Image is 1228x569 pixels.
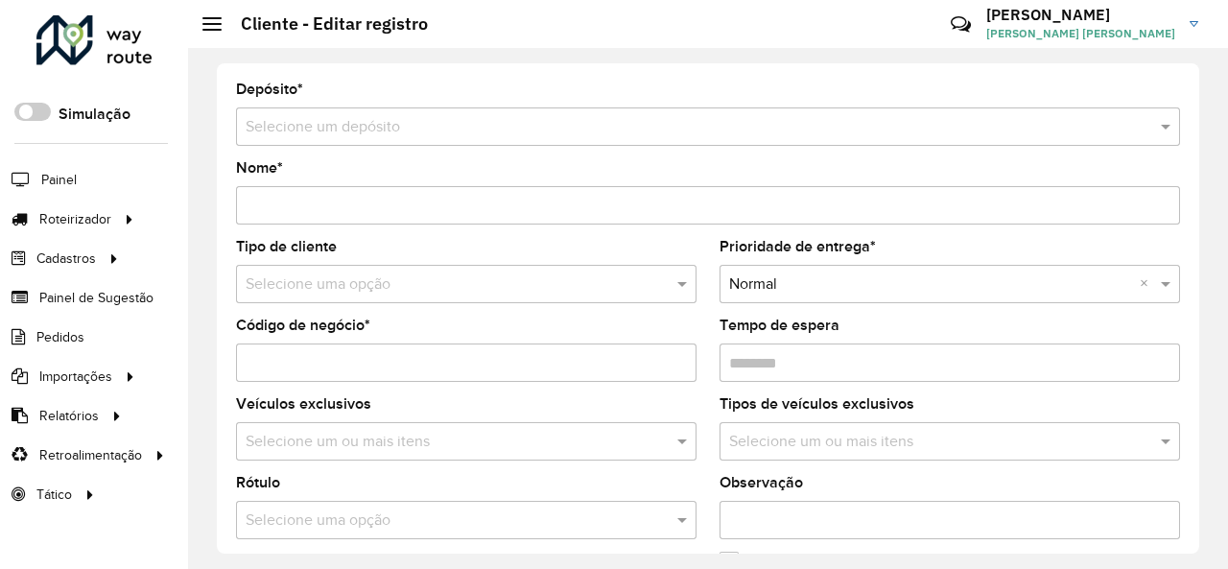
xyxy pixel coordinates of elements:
[986,6,1175,24] h3: [PERSON_NAME]
[236,235,337,258] label: Tipo de cliente
[36,327,84,347] span: Pedidos
[59,103,130,126] label: Simulação
[39,406,99,426] span: Relatórios
[41,170,77,190] span: Painel
[222,13,428,35] h2: Cliente - Editar registro
[39,288,153,308] span: Painel de Sugestão
[236,78,303,101] label: Depósito
[36,249,96,269] span: Cadastros
[236,392,371,415] label: Veículos exclusivos
[720,392,914,415] label: Tipos de veículos exclusivos
[986,25,1175,42] span: [PERSON_NAME] [PERSON_NAME]
[39,367,112,387] span: Importações
[236,471,280,494] label: Rótulo
[236,156,283,179] label: Nome
[36,485,72,505] span: Tático
[720,471,803,494] label: Observação
[1140,273,1156,296] span: Clear all
[236,314,370,337] label: Código de negócio
[940,4,981,45] a: Contato Rápido
[720,235,876,258] label: Prioridade de entrega
[720,314,839,337] label: Tempo de espera
[39,209,111,229] span: Roteirizador
[39,445,142,465] span: Retroalimentação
